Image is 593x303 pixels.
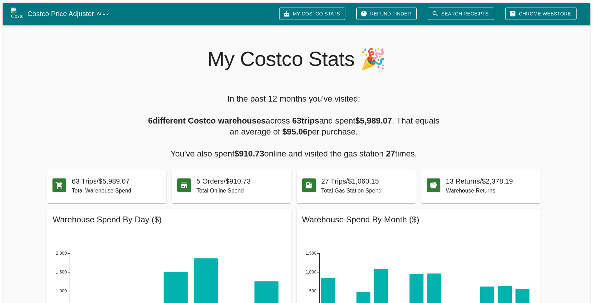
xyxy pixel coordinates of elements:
span: v 1.1.5 [97,10,109,17]
img: Costco Price Adjuster [11,8,23,20]
a: My Costco Stats [279,8,345,20]
h6: 63 Trips / $5,989.07 [72,176,161,187]
b: $5,989.07 [355,116,392,125]
b: 63 trips [292,116,319,125]
b: 6 different Costco warehouses [148,116,266,125]
a: Chrome Webstore [505,8,577,20]
h5: In the past 12 months you've visited: across and spent . That equals an average of per purchase. ... [147,93,441,159]
p: Total Gas Station Spend [321,187,411,195]
h2: My Costco Stats 🎉 [151,47,442,71]
tspan: 1,000 [56,289,67,293]
p: Warehouse Returns [446,187,535,195]
tspan: 500 [309,289,316,293]
a: Search Receipts [428,8,494,20]
span: Warehouse Spend By Day ($) [52,214,285,225]
h6: 5 Orders / $910.73 [197,176,286,187]
p: Total Online Spend [197,187,286,195]
b: $910.73 [235,149,264,158]
tspan: 2,000 [56,251,67,256]
p: Total Warehouse Spend [72,187,161,195]
span: Warehouse Spend By Month ($) [302,214,535,225]
b: 27 [386,149,395,158]
a: Costco Price Adjuster v1.1.5 [27,8,274,19]
tspan: 1,000 [305,270,316,275]
tspan: 1,500 [305,251,316,256]
a: Refund Finder [356,8,417,20]
tspan: 1,500 [56,270,67,275]
b: $95.06 [282,127,307,136]
h6: 13 Returns / $2,378.19 [446,176,535,187]
h6: 27 Trips / $1,060.15 [321,176,411,187]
